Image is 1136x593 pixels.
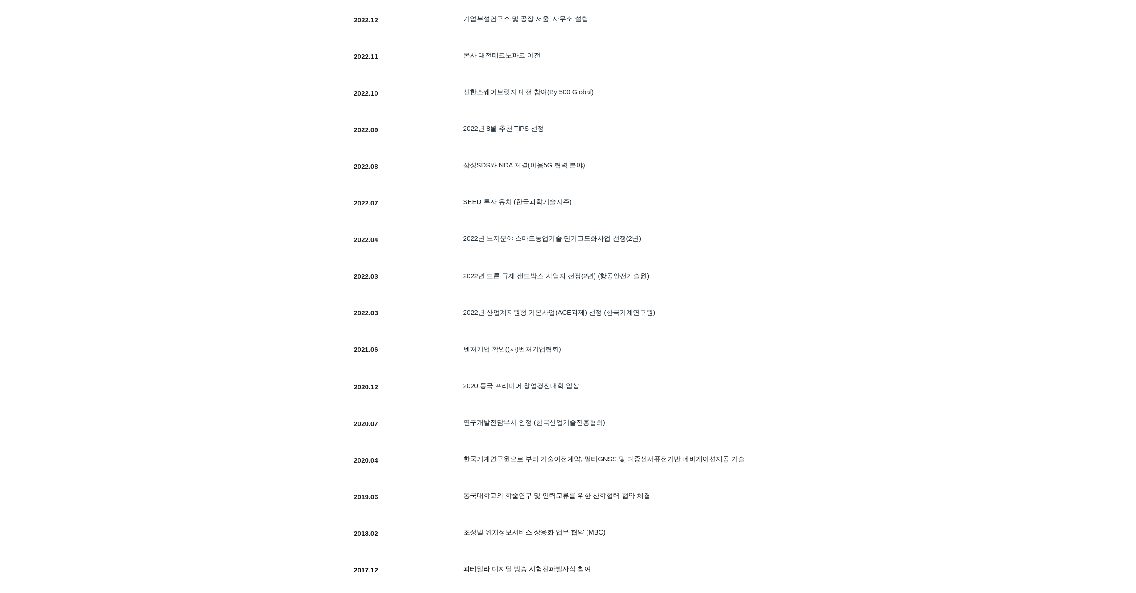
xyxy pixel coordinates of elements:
span: 2019.06 [354,493,378,501]
span: 과테말라 디지털 방송 시험전파발사식 참여 [463,565,591,572]
span: 본사 대전테크노파크 이전 [463,51,541,59]
span: 2022.09 [354,126,378,134]
span: 2020.12 [354,383,378,391]
span: 2022.08 [354,163,378,170]
span: 2017.12 [354,566,378,574]
span: 2022.03 [354,272,378,280]
span: 2022.10 [354,89,378,97]
h5: 2020 동국 프리미어 창업경진대회 입상 [463,381,748,390]
span: ​동국대학교와 학술연구 및 인력교류를 위한 산학협력 협약 체결 [463,492,650,499]
span: 2022.03 [354,309,378,317]
span: 초정밀 위치정보서비스 상용화 업무 협약 (MBC) [463,528,606,536]
h5: 2022년 산업계지원형 기본사업(ACE과제) 선정 (한국기계연구원) [463,308,748,317]
span: 2022년 8월 추천 TIPS 선정 [463,125,545,132]
span: 2022년 노지분야 스마트농업기술 단기고도화사업 선정(2년) [463,234,641,242]
span: 2021.06 [354,346,378,353]
span: SEED 투자 유치 (한국과학기술지주) [463,198,572,205]
span: 삼성SDS와 NDA 체결(이음5G 협력 분야) [463,161,585,169]
span: 기업부설연구소 및 공장 서울 사무소 설립 [463,15,588,22]
span: 2018.02 [354,530,378,537]
span: 2020.04 [354,456,378,464]
h5: 2022년 드론 규제 샌드박스 사업자 선정(2년) (항공안전기술원) [463,271,748,280]
span: ​연구개발전담부서 인정 (한국산업기술진흥협회) [463,418,605,426]
span: 2022.12 [354,16,378,24]
h5: 벤처기업 확인((사)벤처기업협회) [463,344,748,354]
span: 2022.04 [354,236,378,243]
span: 한국기계연구원으로 부터 기술이전계약, 멀티GNSS 및 다중센서퓨전기반 네비게이션제공 기술 [463,455,745,463]
span: 2020.07 [354,420,378,427]
span: 2022.07 [354,199,378,207]
iframe: Wix Chat [1033,555,1136,593]
span: 신한스퀘어브릿지 대전 참여(By 500 Global) [463,88,594,96]
span: 2022.11 [354,53,378,60]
